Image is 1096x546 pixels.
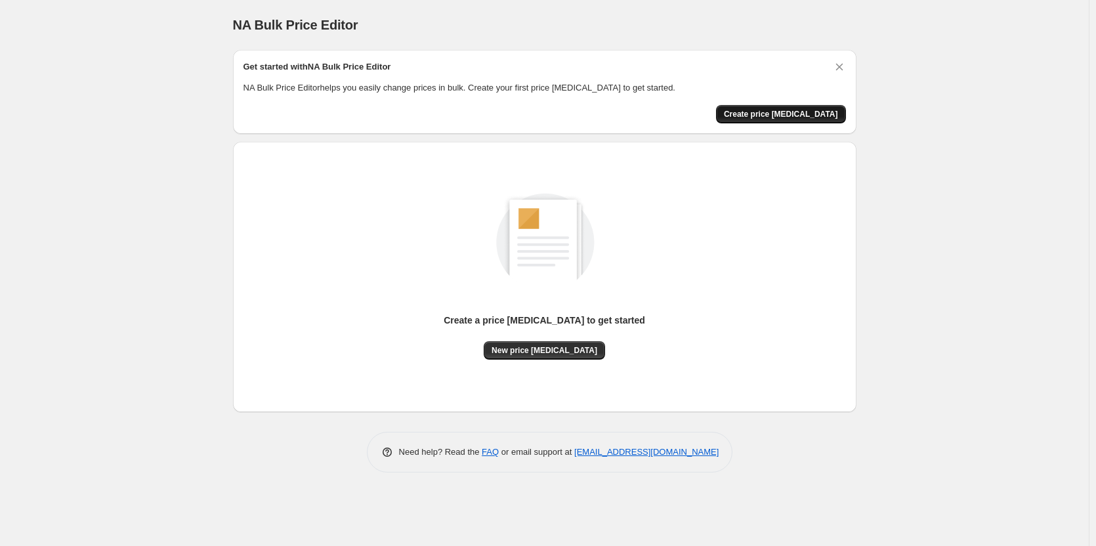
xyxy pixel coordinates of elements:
span: New price [MEDICAL_DATA] [492,345,597,356]
p: Create a price [MEDICAL_DATA] to get started [444,314,645,327]
p: NA Bulk Price Editor helps you easily change prices in bulk. Create your first price [MEDICAL_DAT... [243,81,846,94]
h2: Get started with NA Bulk Price Editor [243,60,391,73]
a: FAQ [482,447,499,457]
button: Create price change job [716,105,846,123]
button: New price [MEDICAL_DATA] [484,341,605,360]
span: Need help? Read the [399,447,482,457]
a: [EMAIL_ADDRESS][DOMAIN_NAME] [574,447,719,457]
span: Create price [MEDICAL_DATA] [724,109,838,119]
button: Dismiss card [833,60,846,73]
span: NA Bulk Price Editor [233,18,358,32]
span: or email support at [499,447,574,457]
